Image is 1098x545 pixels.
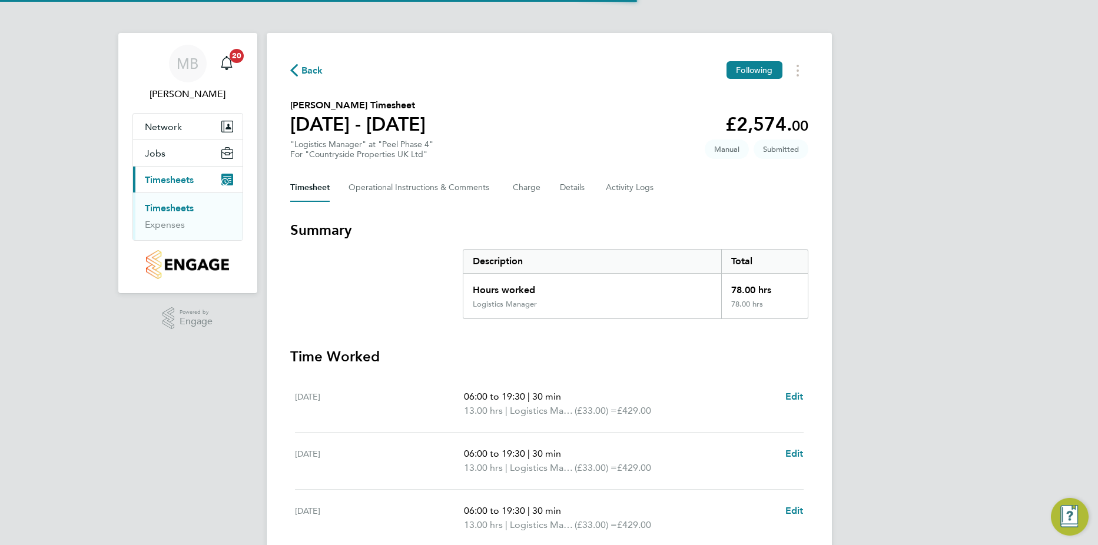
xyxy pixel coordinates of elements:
[290,347,808,366] h3: Time Worked
[133,140,243,166] button: Jobs
[754,139,808,159] span: This timesheet is Submitted.
[785,447,804,461] a: Edit
[785,505,804,516] span: Edit
[575,405,617,416] span: (£33.00) =
[132,87,243,101] span: Mihai Balan
[132,45,243,101] a: MB[PERSON_NAME]
[787,61,808,79] button: Timesheets Menu
[575,519,617,530] span: (£33.00) =
[145,219,185,230] a: Expenses
[721,274,807,300] div: 78.00 hrs
[727,61,782,79] button: Following
[177,56,198,71] span: MB
[215,45,238,82] a: 20
[464,519,503,530] span: 13.00 hrs
[785,391,804,402] span: Edit
[606,174,655,202] button: Activity Logs
[560,174,587,202] button: Details
[785,448,804,459] span: Edit
[705,139,749,159] span: This timesheet was manually created.
[290,98,426,112] h2: [PERSON_NAME] Timesheet
[463,250,722,273] div: Description
[290,63,323,78] button: Back
[162,307,213,330] a: Powered byEngage
[575,462,617,473] span: (£33.00) =
[145,121,182,132] span: Network
[132,250,243,279] a: Go to home page
[301,64,323,78] span: Back
[505,462,507,473] span: |
[464,405,503,416] span: 13.00 hrs
[785,504,804,518] a: Edit
[510,461,575,475] span: Logistics Manager
[528,391,530,402] span: |
[464,391,525,402] span: 06:00 to 19:30
[721,250,807,273] div: Total
[532,448,561,459] span: 30 min
[145,202,194,214] a: Timesheets
[505,405,507,416] span: |
[505,519,507,530] span: |
[133,114,243,139] button: Network
[133,192,243,240] div: Timesheets
[510,404,575,418] span: Logistics Manager
[290,139,433,159] div: "Logistics Manager" at "Peel Phase 4"
[785,390,804,404] a: Edit
[118,33,257,293] nav: Main navigation
[146,250,229,279] img: countryside-properties-logo-retina.png
[532,505,561,516] span: 30 min
[513,174,541,202] button: Charge
[295,504,465,532] div: [DATE]
[230,49,244,63] span: 20
[290,149,433,159] div: For "Countryside Properties UK Ltd"
[295,390,465,418] div: [DATE]
[617,519,651,530] span: £429.00
[528,448,530,459] span: |
[721,300,807,318] div: 78.00 hrs
[736,65,772,75] span: Following
[463,249,808,319] div: Summary
[290,112,426,136] h1: [DATE] - [DATE]
[510,518,575,532] span: Logistics Manager
[290,174,330,202] button: Timesheet
[290,221,808,240] h3: Summary
[617,462,651,473] span: £429.00
[295,447,465,475] div: [DATE]
[464,448,525,459] span: 06:00 to 19:30
[617,405,651,416] span: £429.00
[349,174,494,202] button: Operational Instructions & Comments
[180,317,213,327] span: Engage
[792,117,808,134] span: 00
[464,462,503,473] span: 13.00 hrs
[133,167,243,192] button: Timesheets
[1051,498,1089,536] button: Engage Resource Center
[180,307,213,317] span: Powered by
[725,113,808,135] app-decimal: £2,574.
[532,391,561,402] span: 30 min
[145,148,165,159] span: Jobs
[528,505,530,516] span: |
[463,274,722,300] div: Hours worked
[145,174,194,185] span: Timesheets
[464,505,525,516] span: 06:00 to 19:30
[473,300,537,309] div: Logistics Manager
